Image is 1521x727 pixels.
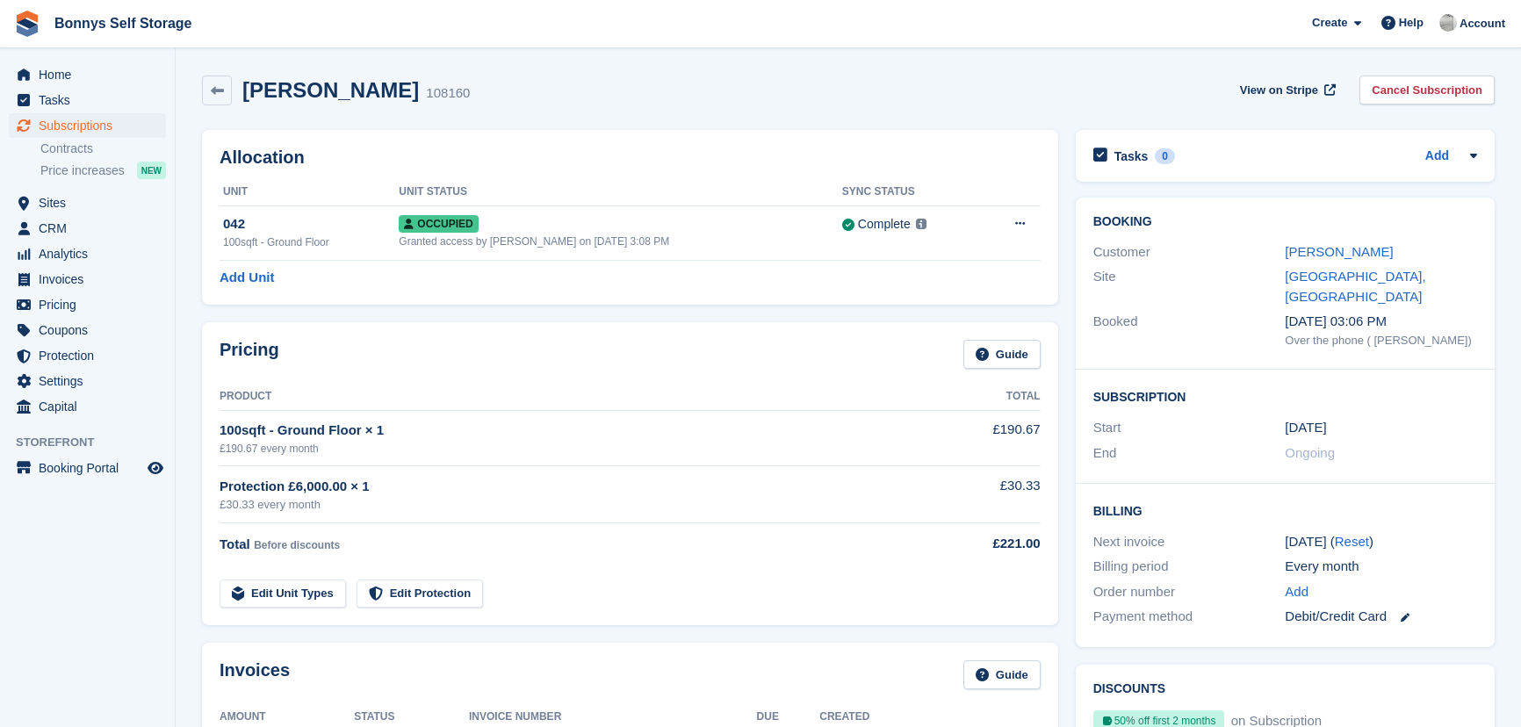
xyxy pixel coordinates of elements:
span: Account [1460,15,1505,32]
div: Granted access by [PERSON_NAME] on [DATE] 3:08 PM [399,234,841,249]
div: Billing period [1093,557,1286,577]
div: 042 [223,214,399,234]
a: [GEOGRAPHIC_DATA], [GEOGRAPHIC_DATA] [1285,269,1425,304]
span: Pricing [39,292,144,317]
a: Contracts [40,140,166,157]
span: Tasks [39,88,144,112]
span: Storefront [16,434,175,451]
a: Bonnys Self Storage [47,9,198,38]
h2: Subscription [1093,387,1477,405]
div: [DATE] ( ) [1285,532,1477,552]
span: Occupied [399,215,478,233]
a: menu [9,241,166,266]
th: Product [220,383,915,411]
a: Edit Unit Types [220,579,346,608]
span: View on Stripe [1240,82,1318,99]
h2: Tasks [1114,148,1149,164]
img: James Bonny [1439,14,1457,32]
div: Next invoice [1093,532,1286,552]
div: Every month [1285,557,1477,577]
a: Add [1425,147,1449,167]
img: stora-icon-8386f47178a22dfd0bd8f6a31ec36ba5ce8667c1dd55bd0f319d3a0aa187defe.svg [14,11,40,37]
span: Sites [39,191,144,215]
h2: Billing [1093,501,1477,519]
a: [PERSON_NAME] [1285,244,1393,259]
div: 0 [1155,148,1175,164]
img: icon-info-grey-7440780725fd019a000dd9b08b2336e03edf1995a4989e88bcd33f0948082b44.svg [916,219,926,229]
a: menu [9,267,166,292]
th: Sync Status [842,178,980,206]
h2: [PERSON_NAME] [242,78,419,102]
span: Invoices [39,267,144,292]
div: Booked [1093,312,1286,349]
span: Home [39,62,144,87]
div: £221.00 [915,534,1041,554]
div: £190.67 every month [220,441,915,457]
span: Before discounts [254,539,340,551]
a: Preview store [145,457,166,479]
span: Subscriptions [39,113,144,138]
div: [DATE] 03:06 PM [1285,312,1477,332]
a: menu [9,191,166,215]
a: Add [1285,582,1308,602]
time: 2025-09-15 00:00:00 UTC [1285,418,1326,438]
a: menu [9,318,166,342]
a: Reset [1335,534,1369,549]
a: menu [9,394,166,419]
span: Protection [39,343,144,368]
a: menu [9,113,166,138]
a: Edit Protection [357,579,483,608]
div: 100sqft - Ground Floor × 1 [220,421,915,441]
div: Over the phone ( [PERSON_NAME]) [1285,332,1477,349]
h2: Allocation [220,148,1041,168]
div: 100sqft - Ground Floor [223,234,399,250]
div: Payment method [1093,607,1286,627]
div: Order number [1093,582,1286,602]
a: View on Stripe [1233,76,1339,104]
span: Coupons [39,318,144,342]
div: Customer [1093,242,1286,263]
div: Debit/Credit Card [1285,607,1477,627]
span: Total [220,536,250,551]
div: NEW [137,162,166,179]
span: CRM [39,216,144,241]
a: Guide [963,340,1041,369]
a: Guide [963,660,1041,689]
span: Ongoing [1285,445,1335,460]
span: Help [1399,14,1424,32]
td: £190.67 [915,410,1041,465]
div: 108160 [426,83,470,104]
a: menu [9,292,166,317]
span: Create [1312,14,1347,32]
div: £30.33 every month [220,496,915,514]
a: Cancel Subscription [1359,76,1495,104]
span: Capital [39,394,144,419]
h2: Discounts [1093,682,1477,696]
a: Add Unit [220,268,274,288]
th: Unit Status [399,178,841,206]
td: £30.33 [915,466,1041,523]
div: Protection £6,000.00 × 1 [220,477,915,497]
a: menu [9,343,166,368]
span: Analytics [39,241,144,266]
a: menu [9,216,166,241]
span: Price increases [40,162,125,179]
h2: Invoices [220,660,290,689]
a: menu [9,88,166,112]
a: menu [9,62,166,87]
span: Booking Portal [39,456,144,480]
div: Site [1093,267,1286,306]
div: Start [1093,418,1286,438]
a: Price increases NEW [40,161,166,180]
a: menu [9,369,166,393]
div: End [1093,443,1286,464]
h2: Booking [1093,215,1477,229]
h2: Pricing [220,340,279,369]
div: Complete [858,215,911,234]
span: Settings [39,369,144,393]
a: menu [9,456,166,480]
th: Total [915,383,1041,411]
th: Unit [220,178,399,206]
